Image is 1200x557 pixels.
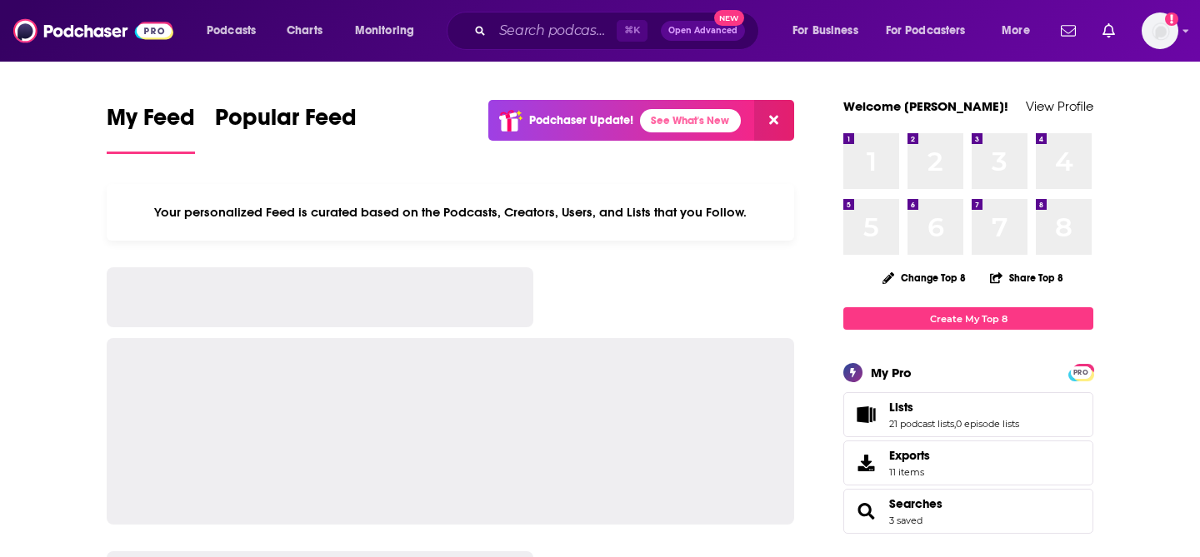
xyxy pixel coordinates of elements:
[889,496,942,511] a: Searches
[1142,12,1178,49] span: Logged in as megcassidy
[889,418,954,430] a: 21 podcast lists
[875,17,990,44] button: open menu
[617,20,647,42] span: ⌘ K
[276,17,332,44] a: Charts
[1071,366,1091,379] span: PRO
[1026,98,1093,114] a: View Profile
[462,12,775,50] div: Search podcasts, credits, & more...
[492,17,617,44] input: Search podcasts, credits, & more...
[843,392,1093,437] span: Lists
[989,261,1064,294] button: Share Top 8
[640,109,741,132] a: See What's New
[889,400,913,415] span: Lists
[207,19,256,42] span: Podcasts
[889,515,922,526] a: 3 saved
[956,418,1019,430] a: 0 episode lists
[107,103,195,154] a: My Feed
[889,448,930,463] span: Exports
[661,21,745,41] button: Open AdvancedNew
[843,440,1093,485] a: Exports
[668,27,737,35] span: Open Advanced
[355,19,414,42] span: Monitoring
[849,500,882,523] a: Searches
[1054,17,1082,45] a: Show notifications dropdown
[195,17,277,44] button: open menu
[849,451,882,475] span: Exports
[843,307,1093,330] a: Create My Top 8
[872,267,976,288] button: Change Top 8
[792,19,858,42] span: For Business
[107,103,195,142] span: My Feed
[889,400,1019,415] a: Lists
[781,17,879,44] button: open menu
[107,184,794,241] div: Your personalized Feed is curated based on the Podcasts, Creators, Users, and Lists that you Follow.
[886,19,966,42] span: For Podcasters
[1096,17,1122,45] a: Show notifications dropdown
[889,466,930,478] span: 11 items
[954,418,956,430] span: ,
[871,365,912,380] div: My Pro
[343,17,436,44] button: open menu
[287,19,322,42] span: Charts
[1002,19,1030,42] span: More
[843,489,1093,534] span: Searches
[13,15,173,47] img: Podchaser - Follow, Share and Rate Podcasts
[990,17,1051,44] button: open menu
[215,103,357,142] span: Popular Feed
[1071,366,1091,378] a: PRO
[843,98,1008,114] a: Welcome [PERSON_NAME]!
[714,10,744,26] span: New
[1142,12,1178,49] button: Show profile menu
[1142,12,1178,49] img: User Profile
[849,403,882,426] a: Lists
[215,103,357,154] a: Popular Feed
[529,113,633,127] p: Podchaser Update!
[1165,12,1178,26] svg: Add a profile image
